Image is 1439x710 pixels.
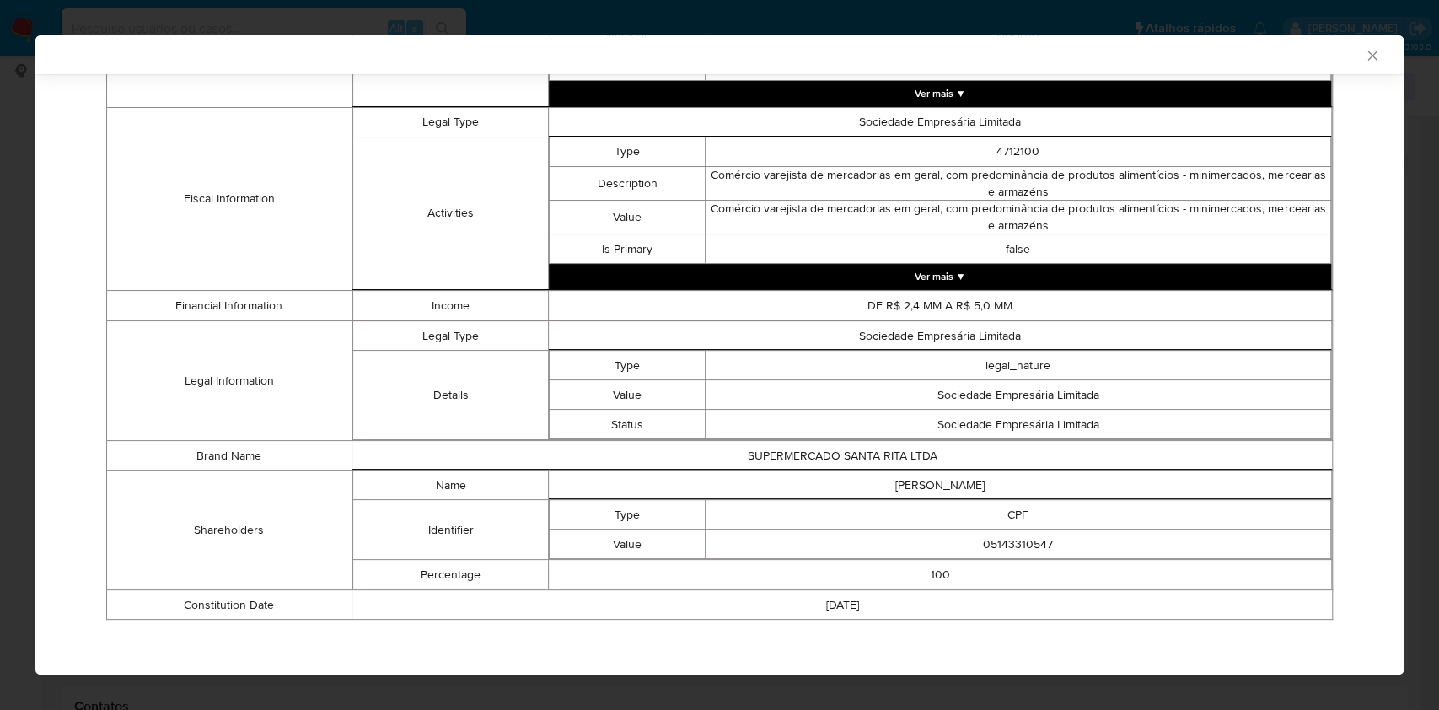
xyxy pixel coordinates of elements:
td: 05143310547 [706,530,1331,559]
td: false [706,234,1331,264]
td: Legal Type [352,321,548,351]
td: Brand Name [107,441,352,471]
button: Expand array [549,264,1331,289]
td: SUPERMERCADO SANTA RITA LTDA [352,441,1332,471]
td: Constitution Date [107,590,352,620]
td: [PERSON_NAME] [549,471,1332,500]
td: [DATE] [352,590,1332,620]
td: Details [352,351,548,440]
td: Sociedade Empresária Limitada [706,410,1331,439]
button: Expand array [549,81,1331,106]
td: Sociedade Empresária Limitada [706,380,1331,410]
td: Income [352,291,548,320]
td: Type [550,500,706,530]
td: Comércio varejista de mercadorias em geral, com predominância de produtos alimentícios - minimerc... [706,201,1331,234]
td: Comércio varejista de mercadorias em geral, com predominância de produtos alimentícios - minimerc... [706,167,1331,201]
td: Financial Information [107,291,352,321]
td: Value [550,201,706,234]
td: Sociedade Empresária Limitada [549,108,1332,137]
td: Fiscal Information [107,108,352,291]
td: Type [550,137,706,167]
td: Sociedade Empresária Limitada [549,321,1332,351]
td: Value [550,530,706,559]
td: Value [550,380,706,410]
td: Type [550,351,706,380]
td: Is Primary [550,234,706,264]
td: CPF [706,500,1331,530]
div: closure-recommendation-modal [35,35,1404,675]
td: Description [550,167,706,201]
td: 4712100 [706,137,1331,167]
td: legal_nature [706,351,1331,380]
td: Shareholders [107,471,352,590]
td: Status [550,410,706,439]
td: Name [352,471,548,500]
button: Fechar a janela [1364,47,1379,62]
td: DE R$ 2,4 MM A R$ 5,0 MM [549,291,1332,320]
td: Legal Type [352,108,548,137]
td: 100 [549,560,1332,589]
td: Activities [352,137,548,290]
td: Legal Information [107,321,352,441]
td: Percentage [352,560,548,589]
td: Identifier [352,500,548,560]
